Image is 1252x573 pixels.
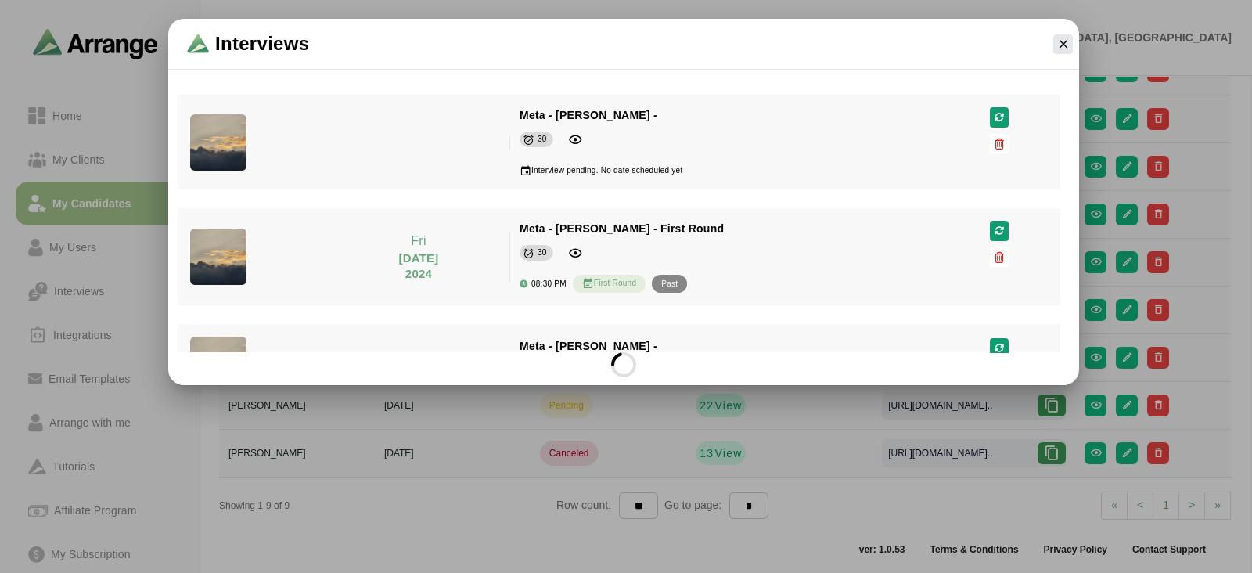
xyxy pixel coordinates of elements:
[573,275,646,293] div: First Round
[520,109,657,121] span: Meta - [PERSON_NAME] -
[520,166,682,175] span: Interview pending. No date scheduled yet
[538,132,547,147] div: 30
[337,232,500,250] p: Fri
[190,337,246,393] img: 1000025615.jpg
[661,276,678,292] div: Past
[190,114,246,171] img: 1000025615.jpg
[190,229,246,285] img: 1000025615.jpg
[337,250,500,282] p: [DATE] 2024
[520,222,724,235] span: Meta - [PERSON_NAME] - First Round
[538,245,547,261] div: 30
[215,31,309,56] span: Interviews
[520,279,567,288] div: 08:30 PM
[520,340,657,352] span: Meta - [PERSON_NAME] -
